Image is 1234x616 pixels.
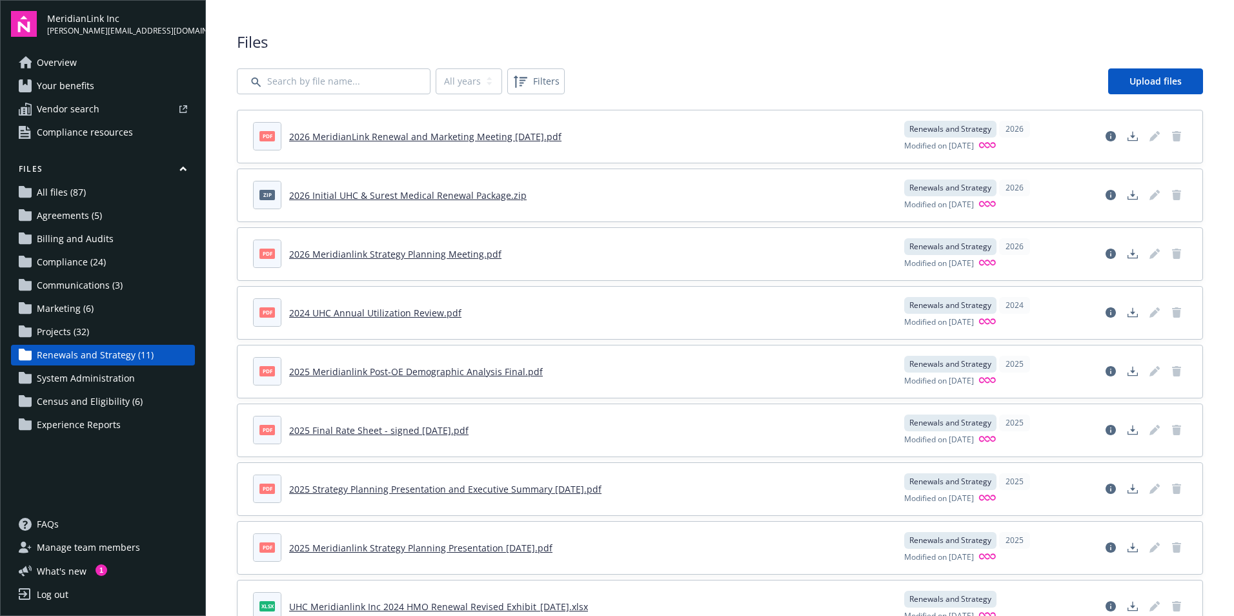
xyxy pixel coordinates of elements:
[259,601,275,611] span: xlsx
[96,564,107,576] div: 1
[289,365,543,378] a: 2025 Meridianlink Post-OE Demographic Analysis Final.pdf
[11,182,195,203] a: All files (87)
[909,182,991,194] span: Renewals and Strategy
[11,298,195,319] a: Marketing (6)
[1144,302,1165,323] a: Edit document
[1166,185,1187,205] span: Delete document
[1166,420,1187,440] span: Delete document
[11,391,195,412] a: Census and Eligibility (6)
[37,415,121,435] span: Experience Reports
[289,542,552,554] a: 2025 Meridianlink Strategy Planning Presentation [DATE].pdf
[237,68,430,94] input: Search by file name...
[11,99,195,119] a: Vendor search
[37,229,114,249] span: Billing and Audits
[1122,126,1143,147] a: Download document
[1100,185,1121,205] a: View file details
[259,425,275,435] span: pdf
[37,122,133,143] span: Compliance resources
[1144,126,1165,147] span: Edit document
[11,163,195,180] button: Files
[11,322,195,342] a: Projects (32)
[289,483,602,495] a: 2025 Strategy Planning Presentation and Executive Summary [DATE].pdf
[909,535,991,546] span: Renewals and Strategy
[11,11,37,37] img: navigator-logo.svg
[37,275,123,296] span: Communications (3)
[1166,243,1187,264] span: Delete document
[1144,420,1165,440] span: Edit document
[1100,478,1121,499] a: View file details
[1122,420,1143,440] a: Download document
[259,249,275,258] span: pdf
[11,52,195,73] a: Overview
[11,76,195,96] a: Your benefits
[909,123,991,135] span: Renewals and Strategy
[1144,185,1165,205] a: Edit document
[999,356,1030,373] div: 2025
[11,368,195,389] a: System Administration
[1166,361,1187,382] span: Delete document
[909,593,991,605] span: Renewals and Strategy
[37,514,59,535] span: FAQs
[909,300,991,311] span: Renewals and Strategy
[37,537,140,558] span: Manage team members
[259,307,275,317] span: pdf
[11,275,195,296] a: Communications (3)
[904,375,974,387] span: Modified on [DATE]
[1144,537,1165,558] a: Edit document
[47,25,195,37] span: [PERSON_NAME][EMAIL_ADDRESS][DOMAIN_NAME]
[1144,478,1165,499] span: Edit document
[999,415,1030,431] div: 2025
[11,514,195,535] a: FAQs
[259,190,275,200] span: zip
[533,74,560,88] span: Filters
[904,199,974,211] span: Modified on [DATE]
[289,130,561,143] a: 2026 MeridianLink Renewal and Marketing Meeting [DATE].pdf
[1144,361,1165,382] span: Edit document
[904,551,974,564] span: Modified on [DATE]
[1166,302,1187,323] a: Delete document
[289,424,469,436] a: 2025 Final Rate Sheet - signed [DATE].pdf
[1100,537,1121,558] a: View file details
[1100,126,1121,147] a: View file details
[999,532,1030,549] div: 2025
[904,140,974,152] span: Modified on [DATE]
[904,434,974,446] span: Modified on [DATE]
[1100,302,1121,323] a: View file details
[999,180,1030,196] div: 2026
[37,182,86,203] span: All files (87)
[11,252,195,272] a: Compliance (24)
[1100,420,1121,440] a: View file details
[289,248,501,260] a: 2026 Meridianlink Strategy Planning Meeting.pdf
[999,297,1030,314] div: 2024
[1122,361,1143,382] a: Download document
[909,358,991,370] span: Renewals and Strategy
[1166,478,1187,499] span: Delete document
[11,229,195,249] a: Billing and Audits
[37,76,94,96] span: Your benefits
[1144,243,1165,264] span: Edit document
[37,52,77,73] span: Overview
[37,345,154,365] span: Renewals and Strategy (11)
[1122,302,1143,323] a: Download document
[37,298,94,319] span: Marketing (6)
[507,68,565,94] button: Filters
[909,241,991,252] span: Renewals and Strategy
[11,345,195,365] a: Renewals and Strategy (11)
[1129,75,1182,87] span: Upload files
[37,391,143,412] span: Census and Eligibility (6)
[1122,537,1143,558] a: Download document
[904,258,974,270] span: Modified on [DATE]
[1166,537,1187,558] a: Delete document
[259,131,275,141] span: pdf
[1122,185,1143,205] a: Download document
[11,537,195,558] a: Manage team members
[11,564,107,578] button: What's new1
[904,493,974,505] span: Modified on [DATE]
[1100,361,1121,382] a: View file details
